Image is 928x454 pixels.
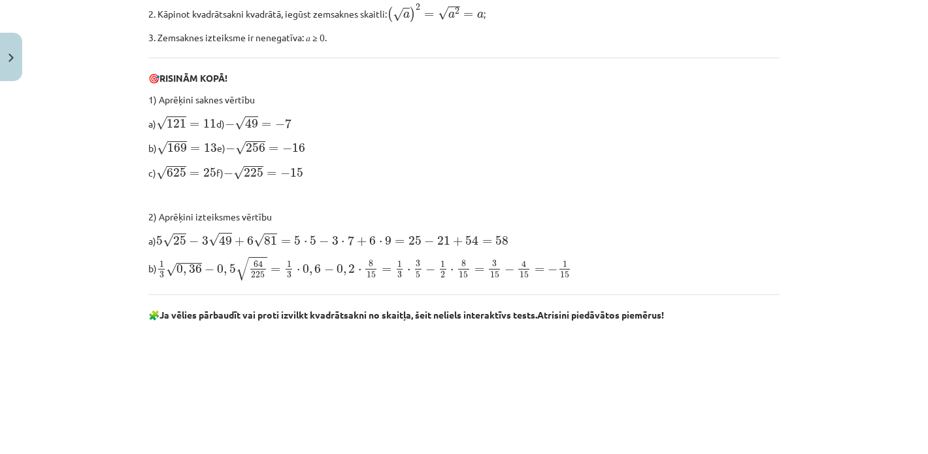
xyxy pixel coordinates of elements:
span: − [225,120,235,129]
span: 3 [416,260,420,267]
span: 21 [437,236,450,245]
span: − [280,169,290,178]
span: = [269,147,278,152]
span: 169 [167,143,187,152]
span: 15 [490,271,499,278]
b: Ja vēlies pārbaudīt vai proti izvilkt kvadrātsakni no skaitļa, šeit neliels interaktīvs tests. [159,309,537,321]
span: 225 [244,168,263,177]
p: 3. Zemsaknes izteiksme ir nenegatīva: 𝑎 ≥ 0. [148,31,780,44]
span: 7 [348,236,354,245]
span: a [403,12,410,18]
p: 🎯 [148,71,780,85]
span: , [183,269,186,275]
p: b) e) [148,139,780,156]
span: √ [393,8,403,22]
span: 3 [202,236,208,245]
p: 🧩 [148,308,780,322]
span: 8 [369,260,373,267]
span: 6 [247,236,254,245]
span: 15 [560,271,569,278]
span: 7 [285,118,291,128]
span: = [190,147,200,152]
span: 5 [294,236,301,245]
span: = [535,268,544,273]
span: 3 [492,260,497,267]
span: √ [254,234,264,247]
span: , [224,269,227,275]
span: 3 [159,271,164,278]
span: , [343,269,346,275]
span: 15 [459,271,468,278]
p: 2. Kāpinot kvadrātsakni kvadrātā, iegūst zemsaknes skaitli: ; [148,3,780,23]
span: 256 [246,143,265,152]
span: 81 [264,236,277,245]
span: ⋅ [358,269,361,273]
span: 58 [495,236,508,245]
span: 5 [229,264,236,273]
span: ⋅ [450,269,454,273]
span: 25 [173,236,186,245]
span: = [474,268,484,273]
span: 1 [397,261,402,268]
span: − [548,265,557,274]
span: 15 [367,271,376,278]
span: = [190,122,199,128]
span: a [477,12,484,18]
span: − [225,144,235,153]
span: = [424,12,434,18]
span: 3 [287,271,291,278]
span: ⋅ [297,269,300,273]
span: √ [208,233,219,247]
span: − [189,237,199,246]
span: 15 [520,271,529,278]
span: = [271,268,280,273]
p: 1) Aprēķini saknes vērtību [148,93,780,107]
span: = [281,239,291,245]
span: 3 [332,236,339,245]
span: = [463,12,473,18]
span: 3 [397,271,402,278]
span: 8 [461,260,466,267]
span: 16 [292,143,305,152]
span: 1 [287,261,291,268]
span: ⋅ [304,241,307,245]
span: 0 [217,264,224,273]
span: 49 [245,118,258,128]
span: 1 [159,261,164,268]
span: 11 [203,119,216,128]
span: √ [163,234,173,247]
span: 0 [303,264,309,273]
span: 1 [440,261,445,268]
span: , [309,269,312,275]
span: = [267,171,276,177]
span: 15 [290,168,303,177]
span: √ [235,141,246,155]
span: = [382,268,391,273]
span: = [261,122,271,128]
span: √ [233,166,244,180]
span: 0 [176,264,183,273]
span: − [275,120,285,129]
span: √ [438,7,448,20]
span: 54 [465,236,478,245]
span: − [282,144,292,153]
span: 36 [189,264,202,273]
span: ⋅ [341,241,344,245]
span: √ [156,166,167,180]
span: + [357,237,367,246]
span: 9 [385,236,391,245]
p: c) f) [148,164,780,181]
span: ⋅ [407,269,410,273]
span: 2 [455,8,459,14]
span: − [319,237,329,246]
p: 2) Aprēķini izteiksmes vērtību [148,210,780,224]
span: 49 [219,236,232,245]
span: − [424,237,434,246]
p: a) [148,232,780,249]
span: √ [235,116,245,130]
span: 6 [314,264,321,273]
span: ) [410,7,416,22]
span: 25 [203,168,216,177]
span: 6 [369,236,376,245]
span: 2 [348,264,355,273]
